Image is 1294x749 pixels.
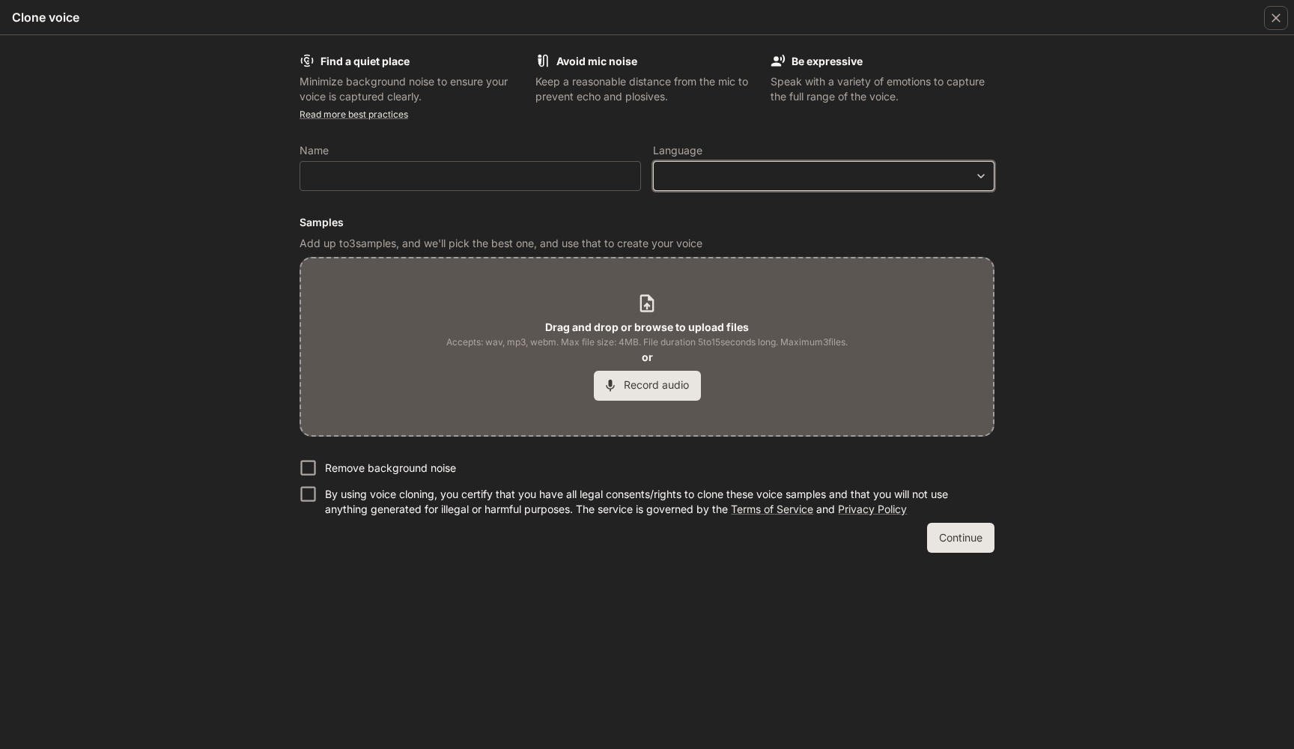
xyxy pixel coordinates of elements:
p: Language [653,145,702,156]
p: Minimize background noise to ensure your voice is captured clearly. [300,74,523,104]
p: By using voice cloning, you certify that you have all legal consents/rights to clone these voice ... [325,487,982,517]
a: Privacy Policy [838,503,907,515]
b: Drag and drop or browse to upload files [545,321,749,333]
p: Add up to 3 samples, and we'll pick the best one, and use that to create your voice [300,236,994,251]
a: Terms of Service [731,503,813,515]
p: Speak with a variety of emotions to capture the full range of the voice. [771,74,994,104]
div: ​ [654,169,994,184]
p: Name [300,145,329,156]
a: Read more best practices [300,109,408,120]
button: Record audio [594,371,701,401]
b: Find a quiet place [321,55,410,67]
b: or [642,351,653,363]
h5: Clone voice [12,9,79,25]
span: Accepts: wav, mp3, webm. Max file size: 4MB. File duration 5 to 15 seconds long. Maximum 3 files. [446,335,848,350]
b: Avoid mic noise [556,55,637,67]
p: Remove background noise [325,461,456,476]
h6: Samples [300,215,994,230]
p: Keep a reasonable distance from the mic to prevent echo and plosives. [535,74,759,104]
b: Be expressive [792,55,863,67]
button: Continue [927,523,994,553]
